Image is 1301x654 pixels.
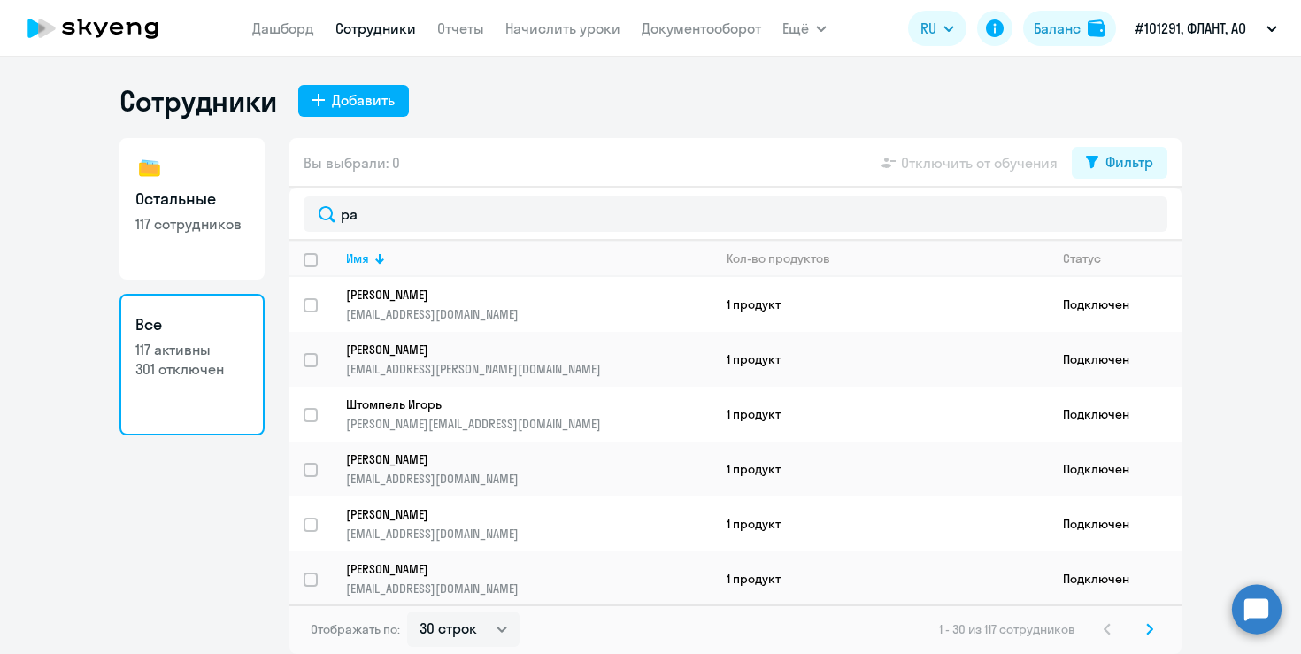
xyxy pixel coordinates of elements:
[119,138,265,280] a: Остальные117 сотрудников
[135,154,164,182] img: others
[346,506,688,522] p: [PERSON_NAME]
[346,416,712,432] p: [PERSON_NAME][EMAIL_ADDRESS][DOMAIN_NAME]
[304,152,400,173] span: Вы выбрали: 0
[332,89,395,111] div: Добавить
[298,85,409,117] button: Добавить
[346,506,712,542] a: [PERSON_NAME][EMAIL_ADDRESS][DOMAIN_NAME]
[304,196,1167,232] input: Поиск по имени, email, продукту или статусу
[335,19,416,37] a: Сотрудники
[135,313,249,336] h3: Все
[782,18,809,39] span: Ещё
[1049,551,1182,606] td: Подключен
[1105,151,1153,173] div: Фильтр
[1049,277,1182,332] td: Подключен
[135,340,249,359] p: 117 активны
[782,11,827,46] button: Ещё
[1072,147,1167,179] button: Фильтр
[346,287,688,303] p: [PERSON_NAME]
[252,19,314,37] a: Дашборд
[135,188,249,211] h3: Остальные
[346,342,712,377] a: [PERSON_NAME][EMAIL_ADDRESS][PERSON_NAME][DOMAIN_NAME]
[346,361,712,377] p: [EMAIL_ADDRESS][PERSON_NAME][DOMAIN_NAME]
[727,250,1048,266] div: Кол-во продуктов
[1049,332,1182,387] td: Подключен
[712,387,1049,442] td: 1 продукт
[346,287,712,322] a: [PERSON_NAME][EMAIL_ADDRESS][DOMAIN_NAME]
[642,19,761,37] a: Документооборот
[119,294,265,435] a: Все117 активны301 отключен
[920,18,936,39] span: RU
[346,396,688,412] p: Штомпель Игорь
[1135,18,1246,39] p: #101291, ФЛАНТ, АО
[1023,11,1116,46] button: Балансbalance
[1034,18,1081,39] div: Баланс
[712,277,1049,332] td: 1 продукт
[346,526,712,542] p: [EMAIL_ADDRESS][DOMAIN_NAME]
[346,306,712,322] p: [EMAIL_ADDRESS][DOMAIN_NAME]
[1127,7,1286,50] button: #101291, ФЛАНТ, АО
[727,250,830,266] div: Кол-во продуктов
[1049,442,1182,496] td: Подключен
[346,342,688,358] p: [PERSON_NAME]
[346,561,688,577] p: [PERSON_NAME]
[346,561,712,596] a: [PERSON_NAME][EMAIL_ADDRESS][DOMAIN_NAME]
[1049,387,1182,442] td: Подключен
[119,83,277,119] h1: Сотрудники
[712,551,1049,606] td: 1 продукт
[346,396,712,432] a: Штомпель Игорь[PERSON_NAME][EMAIL_ADDRESS][DOMAIN_NAME]
[135,214,249,234] p: 117 сотрудников
[1049,496,1182,551] td: Подключен
[712,332,1049,387] td: 1 продукт
[135,359,249,379] p: 301 отключен
[346,250,712,266] div: Имя
[346,581,712,596] p: [EMAIL_ADDRESS][DOMAIN_NAME]
[346,250,369,266] div: Имя
[939,621,1075,637] span: 1 - 30 из 117 сотрудников
[1063,250,1181,266] div: Статус
[1088,19,1105,37] img: balance
[505,19,620,37] a: Начислить уроки
[311,621,400,637] span: Отображать по:
[712,442,1049,496] td: 1 продукт
[712,496,1049,551] td: 1 продукт
[346,471,712,487] p: [EMAIL_ADDRESS][DOMAIN_NAME]
[1063,250,1101,266] div: Статус
[346,451,712,487] a: [PERSON_NAME][EMAIL_ADDRESS][DOMAIN_NAME]
[908,11,966,46] button: RU
[346,451,688,467] p: [PERSON_NAME]
[437,19,484,37] a: Отчеты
